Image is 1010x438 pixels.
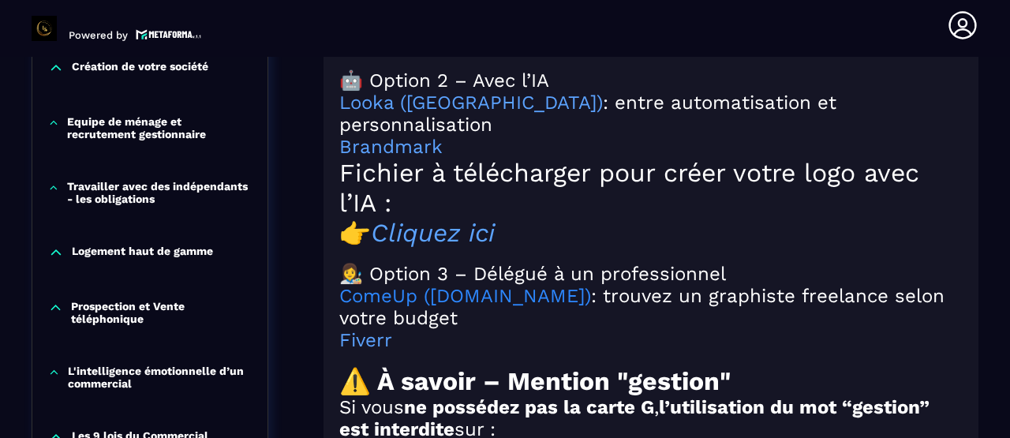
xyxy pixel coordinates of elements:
[136,28,202,41] img: logo
[339,92,963,136] h2: : entre automatisation et personnalisation
[339,92,603,114] a: Looka ([GEOGRAPHIC_DATA])
[72,245,213,260] p: Logement haut de gamme
[339,329,392,351] a: Fiverr
[339,285,963,329] h2: : trouvez un graphiste freelance selon votre budget
[339,366,731,396] strong: ⚠️ À savoir – Mention "gestion"
[72,60,208,76] p: Création de votre société
[339,136,443,158] a: Brandmark
[71,300,252,325] p: Prospection et Vente téléphonique
[371,218,495,248] a: Cliquez ici
[339,218,963,248] h1: 👉
[404,396,654,418] strong: ne possédez pas la carte G
[67,115,252,140] p: Equipe de ménage et recrutement gestionnaire
[339,285,591,307] a: ComeUp ([DOMAIN_NAME])
[339,69,963,92] h2: 🤖 Option 2 – Avec l’IA
[32,16,57,41] img: logo-branding
[339,263,963,285] h2: 👩‍🎨 Option 3 – Délégué à un professionnel
[69,29,128,41] p: Powered by
[67,180,252,205] p: Travailler avec des indépendants - les obligations
[339,158,963,218] h1: Fichier à télécharger pour créer votre logo avec l’IA :
[68,365,252,390] p: L'intelligence émotionnelle d’un commercial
